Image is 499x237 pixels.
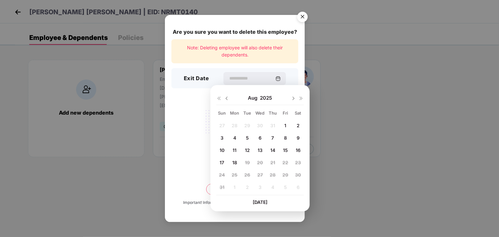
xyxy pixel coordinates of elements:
[254,110,266,116] div: Wed
[233,147,237,153] span: 11
[296,147,301,153] span: 16
[283,147,288,153] span: 15
[285,123,287,128] span: 1
[292,110,304,116] div: Sat
[291,96,296,101] img: svg+xml;base64,PHN2ZyBpZD0iRHJvcGRvd24tMzJ4MzIiIHhtbG5zPSJodHRwOi8vd3d3LnczLm9yZy8yMDAwL3N2ZyIgd2...
[299,96,304,101] img: svg+xml;base64,PHN2ZyB4bWxucz0iaHR0cDovL3d3dy53My5vcmcvMjAwMC9zdmciIHdpZHRoPSIxNiIgaGVpZ2h0PSIxNi...
[183,200,287,206] div: Important! Information once deleted, can’t be recovered.
[229,110,240,116] div: Mon
[270,147,275,153] span: 14
[246,135,249,141] span: 5
[184,74,209,83] h3: Exit Date
[171,28,298,36] div: Are you sure you want to delete this employee?
[280,110,291,116] div: Fri
[276,76,281,81] img: svg+xml;base64,PHN2ZyBpZD0iQ2FsZW5kYXItMzJ4MzIiIHhtbG5zPSJodHRwOi8vd3d3LnczLm9yZy8yMDAwL3N2ZyIgd2...
[258,147,263,153] span: 13
[206,184,263,195] button: Delete permanently
[297,135,300,141] span: 9
[272,135,274,141] span: 7
[242,110,253,116] div: Tue
[297,123,300,128] span: 2
[224,96,229,101] img: svg+xml;base64,PHN2ZyBpZD0iRHJvcGRvd24tMzJ4MzIiIHhtbG5zPSJodHRwOi8vd3d3LnczLm9yZy8yMDAwL3N2ZyIgd2...
[293,9,311,26] button: Close
[232,160,237,165] span: 18
[171,39,298,64] div: Note: Deleting employee will also delete their dependents.
[293,9,312,27] img: svg+xml;base64,PHN2ZyB4bWxucz0iaHR0cDovL3d3dy53My5vcmcvMjAwMC9zdmciIHdpZHRoPSI1NiIgaGVpZ2h0PSI1Ni...
[245,147,250,153] span: 12
[253,199,267,205] span: [DATE]
[259,135,262,141] span: 6
[220,147,224,153] span: 10
[233,135,236,141] span: 4
[198,106,271,157] img: svg+xml;base64,PHN2ZyB4bWxucz0iaHR0cDovL3d3dy53My5vcmcvMjAwMC9zdmciIHdpZHRoPSIyMjQiIGhlaWdodD0iMT...
[260,95,272,101] span: 2025
[284,135,287,141] span: 8
[267,110,278,116] div: Thu
[216,96,222,101] img: svg+xml;base64,PHN2ZyB4bWxucz0iaHR0cDovL3d3dy53My5vcmcvMjAwMC9zdmciIHdpZHRoPSIxNiIgaGVpZ2h0PSIxNi...
[220,160,224,165] span: 17
[221,135,223,141] span: 3
[248,95,260,101] span: Aug
[216,110,228,116] div: Sun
